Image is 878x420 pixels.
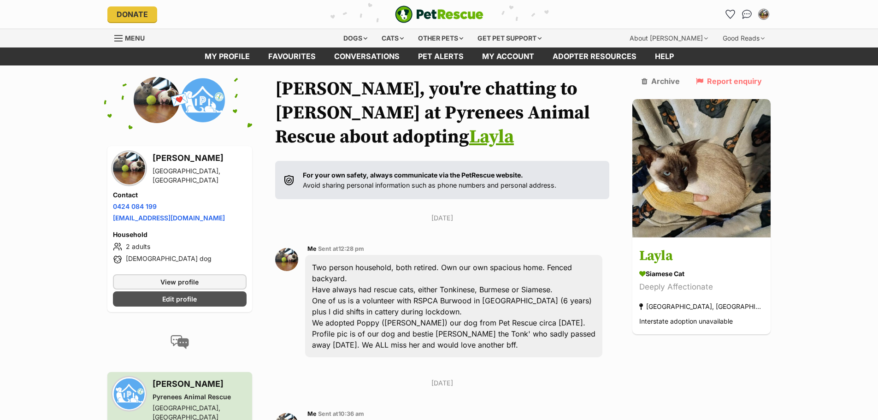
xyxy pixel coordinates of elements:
li: 2 adults [113,241,247,252]
a: Archive [642,77,680,85]
div: Other pets [412,29,470,47]
span: Sent at [318,410,364,417]
span: Edit profile [162,294,197,304]
h3: Layla [639,246,764,266]
span: 10:36 am [338,410,364,417]
img: Layla [632,99,771,237]
div: Cats [375,29,410,47]
a: [EMAIL_ADDRESS][DOMAIN_NAME] [113,214,225,222]
div: Good Reads [716,29,771,47]
a: Adopter resources [543,47,646,65]
a: PetRescue [395,6,483,23]
a: View profile [113,274,247,290]
div: Deeply Affectionate [639,281,764,293]
a: Layla Siamese Cat Deeply Affectionate [GEOGRAPHIC_DATA], [GEOGRAPHIC_DATA] Interstate adoption un... [632,239,771,334]
a: My profile [195,47,259,65]
li: [DEMOGRAPHIC_DATA] dog [113,254,247,265]
img: Ian Sprawson profile pic [134,77,180,123]
a: Menu [114,29,151,46]
h3: [PERSON_NAME] [153,152,247,165]
img: Pyrenees Animal Rescue profile pic [113,378,145,410]
span: 12:28 pm [338,245,364,252]
img: chat-41dd97257d64d25036548639549fe6c8038ab92f7586957e7f3b1b290dea8141.svg [742,10,752,19]
span: Interstate adoption unavailable [639,317,733,325]
div: [GEOGRAPHIC_DATA], [GEOGRAPHIC_DATA] [153,166,247,185]
a: 0424 084 199 [113,202,157,210]
span: Me [307,245,317,252]
strong: For your own safety, always communicate via the PetRescue website. [303,171,523,179]
span: Sent at [318,245,364,252]
a: Conversations [740,7,754,22]
a: Help [646,47,683,65]
a: My account [473,47,543,65]
span: Menu [125,34,145,42]
img: logo-e224e6f780fb5917bec1dbf3a21bbac754714ae5b6737aabdf751b685950b380.svg [395,6,483,23]
p: [DATE] [275,213,610,223]
img: Ian Sprawson profile pic [759,10,768,19]
a: Pet alerts [409,47,473,65]
a: Report enquiry [696,77,762,85]
div: Get pet support [471,29,548,47]
p: [DATE] [275,378,610,388]
img: Ian Sprawson profile pic [113,152,145,184]
img: Ian Sprawson profile pic [275,248,298,271]
div: About [PERSON_NAME] [623,29,714,47]
ul: Account quick links [723,7,771,22]
h1: [PERSON_NAME], you're chatting to [PERSON_NAME] at Pyrenees Animal Rescue about adopting [275,77,610,149]
h4: Household [113,230,247,239]
h4: Contact [113,190,247,200]
div: Siamese Cat [639,269,764,278]
span: 💌 [169,90,190,110]
a: Edit profile [113,291,247,307]
div: Two person household, both retired. Own our own spacious home. Fenced backyard. Have always had r... [305,255,603,357]
div: Dogs [337,29,374,47]
h3: [PERSON_NAME] [153,378,247,390]
a: conversations [325,47,409,65]
a: Donate [107,6,157,22]
a: Favourites [259,47,325,65]
span: View profile [160,277,199,287]
span: Me [307,410,317,417]
a: Layla [469,125,514,148]
p: Avoid sharing personal information such as phone numbers and personal address. [303,170,556,190]
div: Pyrenees Animal Rescue [153,392,247,402]
a: Favourites [723,7,738,22]
button: My account [756,7,771,22]
div: [GEOGRAPHIC_DATA], [GEOGRAPHIC_DATA] [639,300,764,313]
img: Pyrenees Animal Rescue profile pic [180,77,226,123]
img: conversation-icon-4a6f8262b818ee0b60e3300018af0b2d0b884aa5de6e9bcb8d3d4eeb1a70a7c4.svg [171,335,189,349]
